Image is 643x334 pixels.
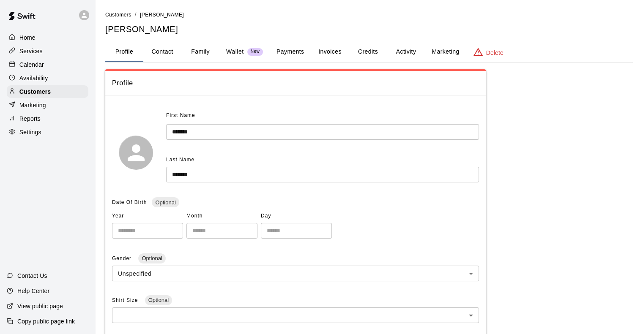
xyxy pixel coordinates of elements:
li: / [135,10,137,19]
span: Last Name [166,157,194,163]
p: Home [19,33,36,42]
span: New [247,49,263,54]
a: Availability [7,72,88,84]
p: Delete [486,49,503,57]
a: Customers [105,11,131,18]
p: View public page [17,302,63,310]
div: basic tabs example [105,42,633,62]
span: Month [186,209,257,223]
button: Payments [270,42,311,62]
span: Shirt Size [112,297,140,303]
button: Activity [387,42,425,62]
span: Optional [145,297,172,303]
span: Profile [112,78,479,89]
button: Contact [143,42,181,62]
p: Customers [19,87,51,96]
a: Home [7,31,88,44]
button: Marketing [425,42,466,62]
p: Reports [19,114,41,123]
p: Copy public page link [17,317,75,326]
p: Wallet [226,47,244,56]
span: [PERSON_NAME] [140,12,184,18]
p: Services [19,47,43,55]
a: Services [7,45,88,57]
p: Marketing [19,101,46,109]
a: Calendar [7,58,88,71]
button: Family [181,42,219,62]
button: Credits [349,42,387,62]
button: Invoices [311,42,349,62]
p: Contact Us [17,272,47,280]
a: Reports [7,112,88,125]
p: Settings [19,128,41,136]
p: Help Center [17,287,49,295]
span: Optional [138,255,165,261]
span: Gender [112,255,133,261]
span: Optional [152,199,179,206]
div: Unspecified [112,266,479,281]
span: First Name [166,109,195,122]
nav: breadcrumb [105,10,633,19]
span: Customers [105,12,131,18]
p: Calendar [19,60,44,69]
a: Marketing [7,99,88,111]
span: Date Of Birth [112,199,147,205]
a: Settings [7,126,88,138]
a: Customers [7,85,88,98]
button: Profile [105,42,143,62]
p: Availability [19,74,48,82]
span: Year [112,209,183,223]
span: Day [261,209,332,223]
h5: [PERSON_NAME] [105,24,633,35]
